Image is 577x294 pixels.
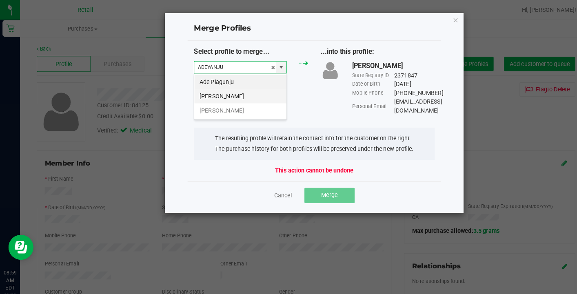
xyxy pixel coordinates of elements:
strong: This action cannot be undone [268,162,345,170]
div: Mobile Phone [343,87,384,94]
div: State Registry ID [343,70,384,77]
button: Close [441,15,447,24]
div: [DATE] [384,78,401,86]
li: The resulting profile will retain the contact info for the customer on the right [210,130,403,139]
span: Select profile to merge... [189,46,262,54]
li: [PERSON_NAME] [189,87,279,101]
span: clear [264,60,269,72]
img: green_arrow.svg [292,60,300,64]
div: Personal Email [343,100,384,107]
button: Merge [297,183,346,198]
img: user-icon.png [313,60,331,78]
div: Date of Birth [343,78,384,86]
iframe: Resource center [8,229,33,253]
div: [PHONE_NUMBER] [384,86,432,95]
span: Merge [313,187,329,193]
li: The purchase history for both profiles will be preserved under the new profile. [210,141,403,150]
div: [EMAIL_ADDRESS][DOMAIN_NAME] [384,95,431,112]
li: Ade Plagunju [189,73,279,87]
span: ...into this profile: [313,46,365,54]
h4: Merge Profiles [189,22,424,33]
li: [PERSON_NAME] [189,101,279,115]
a: Cancel [267,186,284,195]
div: 2371847 [384,69,407,78]
input: Type customer name to search [189,60,269,71]
div: [PERSON_NAME] [343,60,393,69]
